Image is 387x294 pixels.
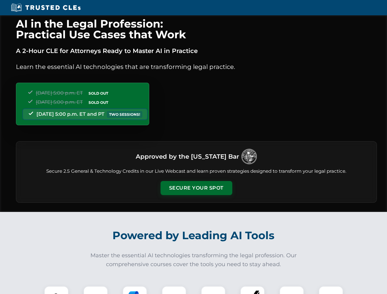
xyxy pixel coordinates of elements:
span: SOLD OUT [86,90,110,96]
h3: Approved by the [US_STATE] Bar [136,151,239,162]
span: [DATE] 5:00 p.m. ET [36,90,83,96]
img: Logo [241,149,257,164]
p: Secure 2.5 General & Technology Credits in our Live Webcast and learn proven strategies designed ... [24,168,369,175]
span: [DATE] 5:00 p.m. ET [36,99,83,105]
button: Secure Your Spot [161,181,232,195]
h2: Powered by Leading AI Tools [24,225,363,246]
p: A 2-Hour CLE for Attorneys Ready to Master AI in Practice [16,46,377,56]
h1: AI in the Legal Profession: Practical Use Cases that Work [16,18,377,40]
p: Learn the essential AI technologies that are transforming legal practice. [16,62,377,72]
p: Master the essential AI technologies transforming the legal profession. Our comprehensive courses... [86,251,301,269]
img: Trusted CLEs [9,3,82,12]
span: SOLD OUT [86,99,110,106]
